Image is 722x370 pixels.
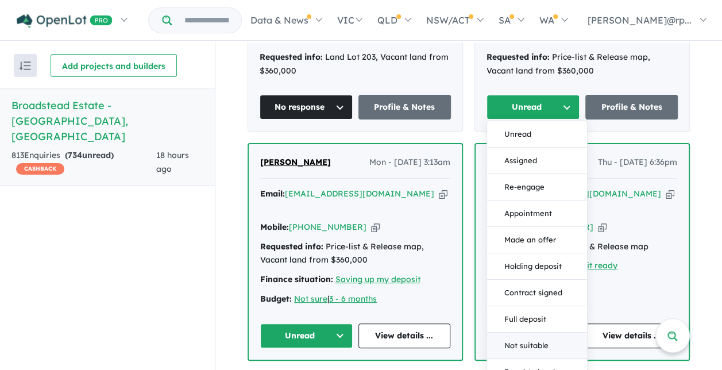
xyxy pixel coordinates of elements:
div: 813 Enquir ies [11,149,156,176]
button: Unread [260,323,353,348]
span: Mon - [DATE] 3:13am [369,156,450,169]
button: Add projects and builders [51,54,177,77]
div: Price-list & Release map, Vacant land from $360,000 [487,51,678,78]
strong: Mobile: [260,222,289,232]
strong: Budget: [260,294,292,304]
strong: Requested info: [260,52,323,62]
span: [PERSON_NAME] [260,157,331,167]
span: Thu - [DATE] 6:36pm [598,156,677,169]
span: [PERSON_NAME]@rp... [588,14,692,26]
button: Assigned [487,148,587,174]
a: Profile & Notes [358,95,451,120]
strong: Mobile: [260,32,288,43]
button: Not suitable [487,333,587,359]
a: [PHONE_NUMBER] [289,222,366,232]
button: Re-engage [487,174,587,201]
strong: Requested info: [260,241,323,252]
a: [PHONE_NUMBER] [288,32,366,43]
button: Appointment [487,201,587,227]
strong: Email: [260,188,285,199]
strong: ( unread) [65,150,114,160]
button: Holding deposit [487,253,587,280]
a: View details ... [358,323,451,348]
a: View details ... [585,323,678,348]
a: [EMAIL_ADDRESS][DOMAIN_NAME] [285,188,434,199]
a: [PHONE_NUMBER] [515,32,593,43]
strong: Requested info: [487,52,550,62]
a: Saving up my deposit [335,274,420,284]
a: Not sure [294,294,327,304]
div: Land Lot 203, Vacant land from $360,000 [260,51,451,78]
button: Made an offer [487,227,587,253]
button: Unread [487,95,580,120]
span: 18 hours ago [156,150,189,174]
a: Deposit ready [562,260,617,271]
button: Copy [666,188,674,200]
a: [PERSON_NAME] [260,156,331,169]
button: Copy [598,221,607,233]
span: 734 [68,150,82,160]
span: CASHBACK [16,163,64,175]
div: Price-list & Release map, Vacant land from $360,000 [260,240,450,268]
h5: Broadstead Estate - [GEOGRAPHIC_DATA] , [GEOGRAPHIC_DATA] [11,98,203,144]
a: Profile & Notes [585,95,678,120]
button: No response [260,95,353,120]
button: Copy [439,188,447,200]
strong: Finance situation: [260,274,333,284]
img: sort.svg [20,61,31,70]
strong: Mobile: [487,32,515,43]
button: Full deposit [487,306,587,333]
img: Openlot PRO Logo White [17,14,113,28]
a: 3 - 6 months [329,294,377,304]
div: | [260,292,450,306]
button: Unread [487,121,587,148]
input: Try estate name, suburb, builder or developer [174,8,239,33]
button: Copy [371,221,380,233]
button: Contract signed [487,280,587,306]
